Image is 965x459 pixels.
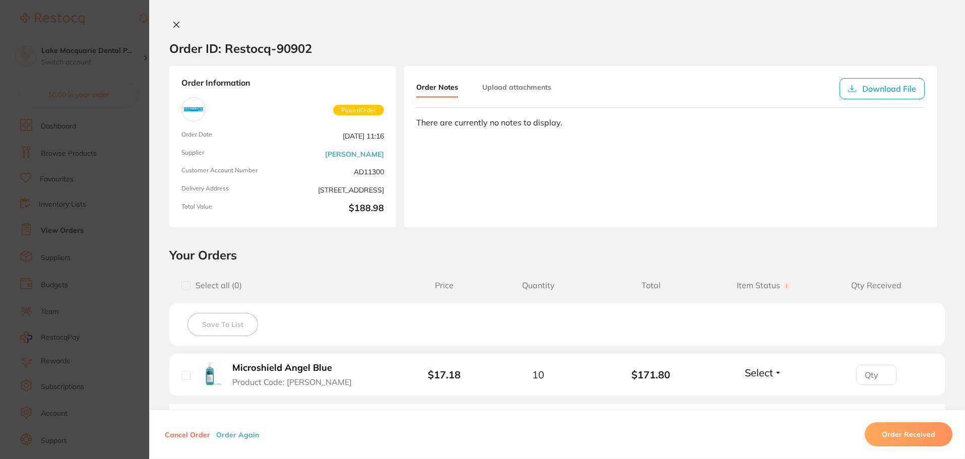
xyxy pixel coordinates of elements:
[482,281,595,290] span: Quantity
[856,365,896,385] input: Qty
[181,203,279,215] span: Total Value
[325,150,384,158] a: [PERSON_NAME]
[184,100,203,119] img: Adam Dental
[287,131,384,141] span: [DATE] 11:16
[287,185,384,195] span: [STREET_ADDRESS]
[169,41,312,56] h2: Order ID: Restocq- 90902
[287,203,384,215] b: $188.98
[229,362,363,387] button: Microshield Angel Blue Product Code: [PERSON_NAME]
[742,366,785,379] button: Select
[407,281,482,290] span: Price
[181,149,279,159] span: Supplier
[428,368,461,381] b: $17.18
[707,281,820,290] span: Item Status
[181,185,279,195] span: Delivery Address
[865,422,952,446] button: Order Received
[416,78,458,98] button: Order Notes
[213,430,262,439] button: Order Again
[745,366,773,379] span: Select
[840,78,925,99] button: Download File
[198,362,222,385] img: Microshield Angel Blue
[595,281,707,290] span: Total
[169,247,945,263] h2: Your Orders
[333,105,384,116] span: Placed Order
[162,430,213,439] button: Cancel Order
[181,131,279,141] span: Order Date
[181,167,279,177] span: Customer Account Number
[232,377,352,386] span: Product Code: [PERSON_NAME]
[181,78,384,89] strong: Order Information
[232,363,332,373] b: Microshield Angel Blue
[287,167,384,177] span: AD11300
[482,78,551,96] button: Upload attachments
[820,281,933,290] span: Qty Received
[532,369,544,380] span: 10
[416,118,925,127] div: There are currently no notes to display.
[187,313,258,336] button: Save To List
[595,369,707,380] b: $171.80
[190,281,242,290] span: Select all ( 0 )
